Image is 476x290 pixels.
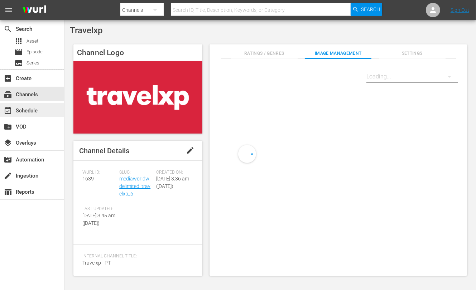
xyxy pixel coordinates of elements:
[4,74,12,83] span: Create
[73,61,202,133] img: Travelxp
[70,25,102,35] span: Travelxp
[4,6,13,14] span: menu
[14,37,23,45] span: Asset
[4,171,12,180] span: Ingestion
[14,48,23,57] span: Episode
[4,122,12,131] span: VOD
[351,3,382,16] button: Search
[361,3,380,16] span: Search
[231,50,298,57] span: Ratings / Genres
[14,59,23,67] span: Series
[4,155,12,164] span: Automation
[379,50,446,57] span: Settings
[82,170,116,175] span: Wurl ID:
[27,38,38,45] span: Asset
[82,275,190,281] span: External Channel Title:
[27,48,43,55] span: Episode
[305,50,371,57] span: Image Management
[4,188,12,196] span: Reports
[73,44,202,61] h4: Channel Logo
[182,142,199,159] button: edit
[4,90,12,99] span: Channels
[17,2,52,19] img: ans4CAIJ8jUAAAAAAAAAAAAAAAAAAAAAAAAgQb4GAAAAAAAAAAAAAAAAAAAAAAAAJMjXAAAAAAAAAAAAAAAAAAAAAAAAgAT5G...
[4,25,12,33] span: Search
[119,170,153,175] span: Slug:
[156,170,189,175] span: Created On:
[82,253,190,259] span: Internal Channel Title:
[119,176,150,197] a: mediaworldwidelimited_travelxp_6
[79,146,129,155] span: Channel Details
[82,206,116,212] span: Last Updated:
[4,106,12,115] span: Schedule
[451,7,469,13] a: Sign Out
[186,146,194,155] span: edit
[82,260,111,266] span: Travelxp - PT
[156,176,189,189] span: [DATE] 3:36 am ([DATE])
[82,176,94,182] span: 1639
[4,139,12,147] span: Overlays
[82,213,115,226] span: [DATE] 3:45 am ([DATE])
[27,59,39,67] span: Series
